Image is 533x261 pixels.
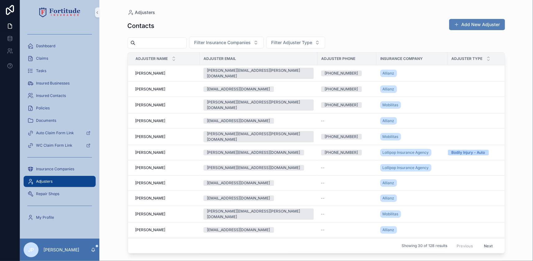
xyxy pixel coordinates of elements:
[321,165,325,170] span: --
[135,165,166,170] span: [PERSON_NAME]
[207,150,300,155] div: [PERSON_NAME][EMAIL_ADDRESS][DOMAIN_NAME]
[325,150,358,155] div: [PHONE_NUMBER]
[452,150,485,155] div: Bodily Injury - Auto
[380,149,431,156] a: Lollipop Insurance Agency
[380,70,397,77] a: Allianz
[194,39,251,46] span: Filter Insurance Companies
[383,165,429,170] span: Lollipop Insurance Agency
[24,176,96,187] a: Adjusters
[321,71,373,76] a: [PHONE_NUMBER]
[28,246,34,254] span: JP
[203,68,314,79] a: [PERSON_NAME][EMAIL_ADDRESS][PERSON_NAME][DOMAIN_NAME]
[135,134,166,139] span: [PERSON_NAME]
[24,103,96,114] a: Policies
[207,180,270,186] div: [EMAIL_ADDRESS][DOMAIN_NAME]
[383,103,399,108] span: Mobilitas
[380,85,397,93] a: Allianz
[135,118,166,123] span: [PERSON_NAME]
[24,188,96,199] a: Repair Shops
[380,225,444,235] a: Allianz
[207,131,310,142] div: [PERSON_NAME][EMAIL_ADDRESS][PERSON_NAME][DOMAIN_NAME]
[203,165,314,171] a: [PERSON_NAME][EMAIL_ADDRESS][DOMAIN_NAME]
[39,7,80,17] img: App logo
[135,150,166,155] span: [PERSON_NAME]
[135,227,196,232] a: [PERSON_NAME]
[135,150,196,155] a: [PERSON_NAME]
[480,241,497,251] button: Next
[203,118,314,124] a: [EMAIL_ADDRESS][DOMAIN_NAME]
[321,212,373,217] a: --
[207,99,310,111] div: [PERSON_NAME][EMAIL_ADDRESS][PERSON_NAME][DOMAIN_NAME]
[189,37,264,48] button: Select Button
[321,150,373,155] a: [PHONE_NUMBER]
[36,191,59,196] span: Repair Shops
[380,117,397,125] a: Allianz
[203,86,314,92] a: [EMAIL_ADDRESS][DOMAIN_NAME]
[380,209,444,219] a: Mobilitas
[321,102,373,108] a: [PHONE_NUMBER]
[203,99,314,111] a: [PERSON_NAME][EMAIL_ADDRESS][PERSON_NAME][DOMAIN_NAME]
[135,103,196,108] a: [PERSON_NAME]
[383,150,429,155] span: Lollipop Insurance Agency
[36,43,55,48] span: Dashboard
[380,178,444,188] a: Allianz
[207,68,310,79] div: [PERSON_NAME][EMAIL_ADDRESS][PERSON_NAME][DOMAIN_NAME]
[36,56,48,61] span: Claims
[43,247,79,253] p: [PERSON_NAME]
[380,132,444,142] a: Mobilitas
[24,127,96,139] a: Auto Claim Form Link
[135,71,196,76] a: [PERSON_NAME]
[203,227,314,233] a: [EMAIL_ADDRESS][DOMAIN_NAME]
[36,81,70,86] span: Insured Businesses
[135,196,196,201] a: [PERSON_NAME]
[36,215,54,220] span: My Profile
[380,84,444,94] a: Allianz
[380,116,444,126] a: Allianz
[36,130,74,135] span: Auto Claim Form Link
[128,9,155,16] a: Adjusters
[135,181,196,185] a: [PERSON_NAME]
[207,86,270,92] div: [EMAIL_ADDRESS][DOMAIN_NAME]
[321,196,325,201] span: --
[383,181,394,185] span: Allianz
[24,90,96,101] a: Insured Contacts
[380,164,431,172] a: Lollipop Insurance Agency
[36,68,46,73] span: Tasks
[380,195,397,202] a: Allianz
[325,71,358,76] div: [PHONE_NUMBER]
[24,40,96,52] a: Dashboard
[325,102,358,108] div: [PHONE_NUMBER]
[135,134,196,139] a: [PERSON_NAME]
[321,134,373,140] a: [PHONE_NUMBER]
[24,78,96,89] a: Insured Businesses
[24,115,96,126] a: Documents
[383,71,394,76] span: Allianz
[321,165,373,170] a: --
[321,118,325,123] span: --
[380,100,444,110] a: Mobilitas
[207,195,270,201] div: [EMAIL_ADDRESS][DOMAIN_NAME]
[383,227,394,232] span: Allianz
[24,212,96,223] a: My Profile
[36,118,56,123] span: Documents
[36,143,72,148] span: WC Claim Form Link
[452,56,483,61] span: Adjuster Type
[135,9,155,16] span: Adjusters
[383,196,394,201] span: Allianz
[135,181,166,185] span: [PERSON_NAME]
[383,87,394,92] span: Allianz
[449,19,505,30] button: Add New Adjuster
[135,196,166,201] span: [PERSON_NAME]
[36,167,74,172] span: Insurance Companies
[24,163,96,175] a: Insurance Companies
[36,106,50,111] span: Policies
[136,56,168,61] span: Adjuster Name
[135,118,196,123] a: [PERSON_NAME]
[321,227,325,232] span: --
[402,244,447,249] span: Showing 30 of 128 results
[380,101,401,109] a: Mobilitas
[204,56,236,61] span: Adjuster Email
[380,133,401,140] a: Mobilitas
[380,148,444,158] a: Lollipop Insurance Agency
[380,226,397,234] a: Allianz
